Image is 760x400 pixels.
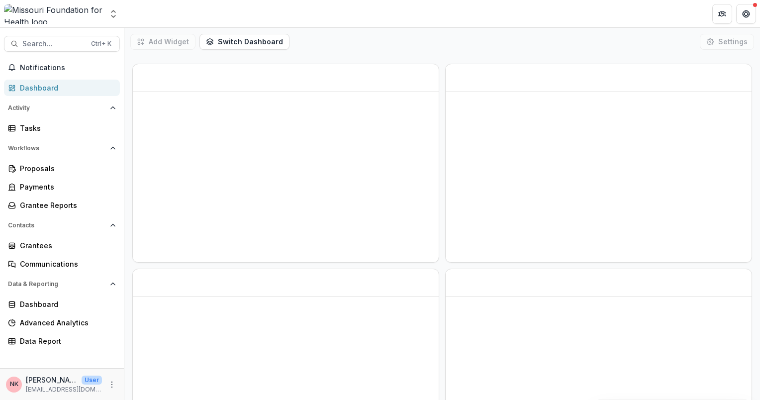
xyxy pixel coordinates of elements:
[4,179,120,195] a: Payments
[4,120,120,136] a: Tasks
[20,336,112,346] div: Data Report
[106,4,120,24] button: Open entity switcher
[4,160,120,177] a: Proposals
[8,222,106,229] span: Contacts
[10,381,18,388] div: Nancy Kelley
[8,281,106,288] span: Data & Reporting
[199,34,289,50] button: Switch Dashboard
[4,80,120,96] a: Dashboard
[20,200,112,210] div: Grantee Reports
[4,36,120,52] button: Search...
[128,6,171,21] nav: breadcrumb
[700,34,754,50] button: Settings
[22,40,85,48] span: Search...
[106,379,118,391] button: More
[4,237,120,254] a: Grantees
[712,4,732,24] button: Partners
[736,4,756,24] button: Get Help
[20,240,112,251] div: Grantees
[4,276,120,292] button: Open Data & Reporting
[20,123,112,133] div: Tasks
[4,296,120,312] a: Dashboard
[4,140,120,156] button: Open Workflows
[20,317,112,328] div: Advanced Analytics
[20,64,116,72] span: Notifications
[82,376,102,385] p: User
[8,104,106,111] span: Activity
[20,83,112,93] div: Dashboard
[89,38,113,49] div: Ctrl + K
[20,163,112,174] div: Proposals
[4,4,102,24] img: Missouri Foundation for Health logo
[4,197,120,213] a: Grantee Reports
[4,60,120,76] button: Notifications
[4,256,120,272] a: Communications
[4,100,120,116] button: Open Activity
[4,314,120,331] a: Advanced Analytics
[26,375,78,385] p: [PERSON_NAME]
[20,259,112,269] div: Communications
[20,182,112,192] div: Payments
[4,333,120,349] a: Data Report
[4,217,120,233] button: Open Contacts
[26,385,102,394] p: [EMAIL_ADDRESS][DOMAIN_NAME]
[130,34,195,50] button: Add Widget
[20,299,112,309] div: Dashboard
[8,145,106,152] span: Workflows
